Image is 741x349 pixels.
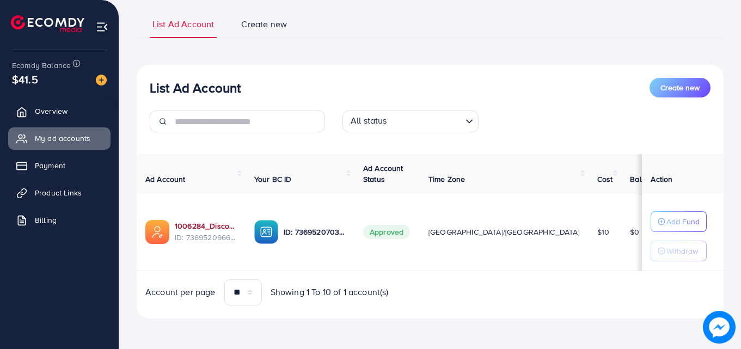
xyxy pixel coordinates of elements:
span: My ad accounts [35,133,90,144]
a: Product Links [8,182,111,204]
span: Time Zone [428,174,465,185]
a: Billing [8,209,111,231]
span: Product Links [35,187,82,198]
img: image [96,75,107,85]
img: ic-ba-acc.ded83a64.svg [254,220,278,244]
a: Payment [8,155,111,176]
a: Overview [8,100,111,122]
span: $41.5 [12,71,38,87]
img: image [703,311,736,344]
span: Approved [363,225,410,239]
span: Payment [35,160,65,171]
p: ID: 7369520703114625025 [284,225,346,238]
input: Search for option [390,113,461,130]
a: 1006284_DiscountLooPK_1715850329732 [175,221,237,231]
button: Create new [650,78,711,97]
p: Withdraw [666,244,698,258]
span: Showing 1 To 10 of 1 account(s) [271,286,389,298]
span: $0 [630,226,639,237]
span: List Ad Account [152,18,214,30]
span: Overview [35,106,68,117]
span: Your BC ID [254,174,292,185]
button: Withdraw [651,241,707,261]
span: Ecomdy Balance [12,60,71,71]
span: ID: 7369520966868828161 [175,232,237,243]
span: [GEOGRAPHIC_DATA]/[GEOGRAPHIC_DATA] [428,226,580,237]
span: All status [348,112,389,130]
span: Ad Account Status [363,163,403,185]
span: Account per page [145,286,216,298]
img: ic-ads-acc.e4c84228.svg [145,220,169,244]
p: Add Fund [666,215,700,228]
span: Cost [597,174,613,185]
div: Search for option [342,111,479,132]
img: logo [11,15,84,32]
a: My ad accounts [8,127,111,149]
span: Create new [241,18,287,30]
span: $10 [597,226,609,237]
h3: List Ad Account [150,80,241,96]
span: Balance [630,174,659,185]
img: menu [96,21,108,33]
div: <span class='underline'>1006284_DiscountLooPK_1715850329732</span></br>7369520966868828161 [175,221,237,243]
span: Create new [660,82,700,93]
span: Billing [35,215,57,225]
span: Action [651,174,672,185]
button: Add Fund [651,211,707,232]
span: Ad Account [145,174,186,185]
